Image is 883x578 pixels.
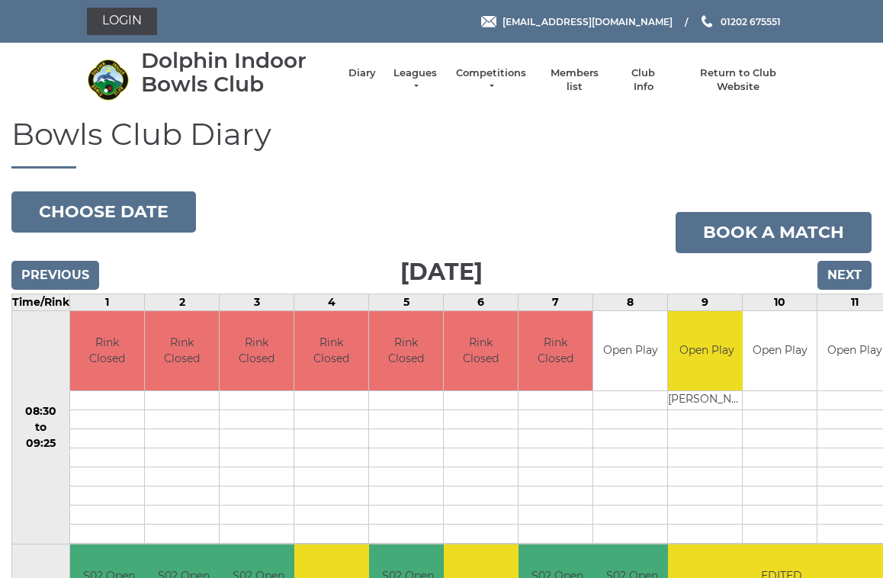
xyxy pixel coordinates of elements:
[70,294,145,310] td: 1
[87,8,157,35] a: Login
[11,117,872,169] h1: Bowls Club Diary
[593,294,668,310] td: 8
[220,294,294,310] td: 3
[220,311,294,391] td: Rink Closed
[141,49,333,96] div: Dolphin Indoor Bowls Club
[593,311,667,391] td: Open Play
[668,391,745,410] td: [PERSON_NAME]
[503,15,673,27] span: [EMAIL_ADDRESS][DOMAIN_NAME]
[702,15,712,27] img: Phone us
[519,294,593,310] td: 7
[481,16,496,27] img: Email
[676,212,872,253] a: Book a match
[11,261,99,290] input: Previous
[348,66,376,80] a: Diary
[699,14,781,29] a: Phone us 01202 675551
[743,294,817,310] td: 10
[294,311,368,391] td: Rink Closed
[668,311,745,391] td: Open Play
[369,311,443,391] td: Rink Closed
[817,261,872,290] input: Next
[454,66,528,94] a: Competitions
[145,294,220,310] td: 2
[145,311,219,391] td: Rink Closed
[444,294,519,310] td: 6
[294,294,369,310] td: 4
[11,191,196,233] button: Choose date
[444,311,518,391] td: Rink Closed
[12,310,70,544] td: 08:30 to 09:25
[391,66,439,94] a: Leagues
[369,294,444,310] td: 5
[721,15,781,27] span: 01202 675551
[621,66,666,94] a: Club Info
[542,66,605,94] a: Members list
[519,311,592,391] td: Rink Closed
[70,311,144,391] td: Rink Closed
[12,294,70,310] td: Time/Rink
[87,59,129,101] img: Dolphin Indoor Bowls Club
[481,14,673,29] a: Email [EMAIL_ADDRESS][DOMAIN_NAME]
[668,294,743,310] td: 9
[681,66,796,94] a: Return to Club Website
[743,311,817,391] td: Open Play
